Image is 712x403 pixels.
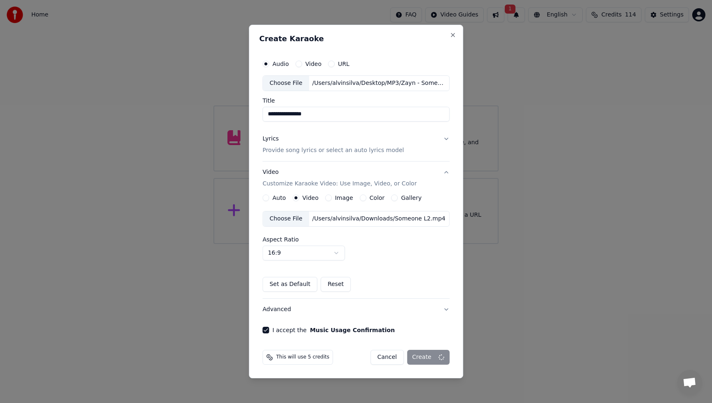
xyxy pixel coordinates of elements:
button: LyricsProvide song lyrics or select an auto lyrics model [262,128,450,161]
label: Gallery [401,195,422,201]
label: URL [338,61,349,67]
button: VideoCustomize Karaoke Video: Use Image, Video, or Color [262,162,450,194]
label: Video [302,195,319,201]
label: Image [335,195,353,201]
h2: Create Karaoke [259,35,453,42]
p: Customize Karaoke Video: Use Image, Video, or Color [262,180,417,188]
button: Cancel [370,350,404,365]
div: Lyrics [262,135,279,143]
p: Provide song lyrics or select an auto lyrics model [262,146,404,155]
div: Choose File [263,76,309,91]
label: I accept the [272,327,395,333]
label: Auto [272,195,286,201]
div: Video [262,168,417,188]
div: Choose File [263,211,309,226]
div: /Users/alvinsilva/Desktop/MP3/Zayn - Someone like you (Audio).mp3 [309,79,449,87]
button: Set as Default [262,277,317,292]
label: Color [370,195,385,201]
div: VideoCustomize Karaoke Video: Use Image, Video, or Color [262,194,450,298]
button: Advanced [262,299,450,320]
div: /Users/alvinsilva/Downloads/Someone L2.mp4 [309,215,449,223]
label: Audio [272,61,289,67]
label: Video [305,61,321,67]
label: Title [262,98,450,103]
button: I accept the [310,327,395,333]
label: Aspect Ratio [262,237,450,242]
button: Reset [321,277,351,292]
span: This will use 5 credits [276,354,329,361]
